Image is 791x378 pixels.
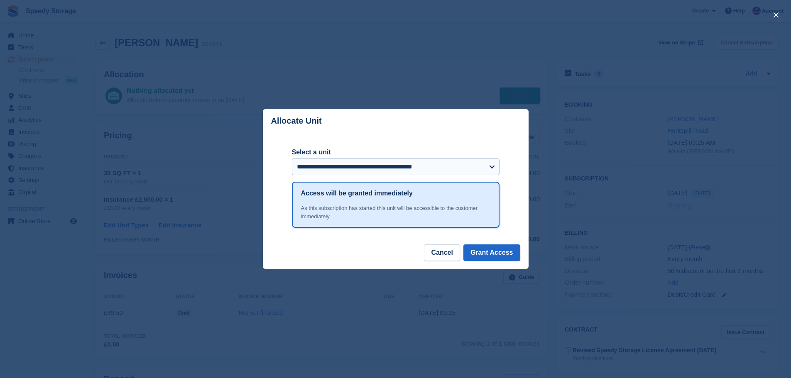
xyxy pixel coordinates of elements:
[424,244,460,261] button: Cancel
[292,147,500,157] label: Select a unit
[463,244,520,261] button: Grant Access
[271,116,322,126] p: Allocate Unit
[301,204,490,220] div: As this subscription has started this unit will be accessible to the customer immediately.
[301,188,413,198] h1: Access will be granted immediately
[769,8,783,22] button: close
